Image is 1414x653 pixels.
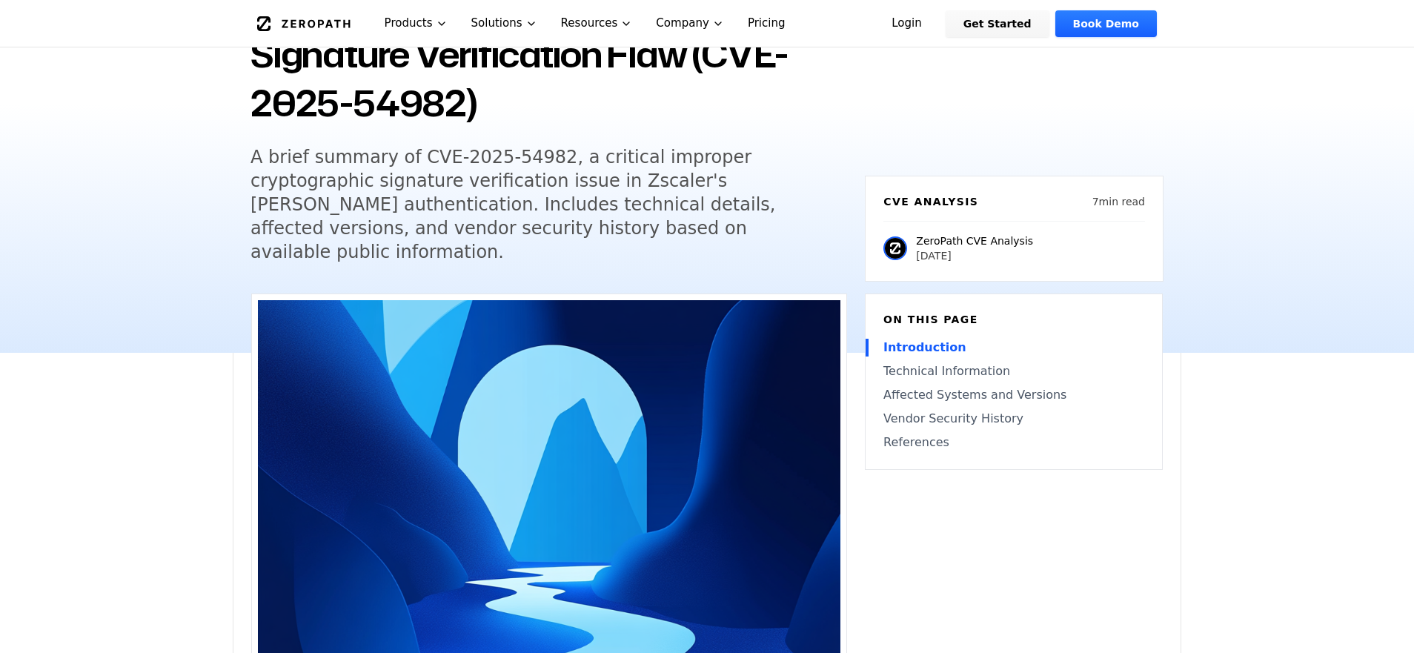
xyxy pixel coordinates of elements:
a: Introduction [883,339,1144,357]
a: Affected Systems and Versions [883,386,1144,404]
a: References [883,434,1144,451]
a: Technical Information [883,362,1144,380]
img: ZeroPath CVE Analysis [883,236,907,260]
p: ZeroPath CVE Analysis [916,233,1033,248]
a: Login [874,10,940,37]
h6: CVE Analysis [883,194,978,209]
p: 7 min read [1092,194,1145,209]
a: Get Started [946,10,1049,37]
h5: A brief summary of CVE-2025-54982, a critical improper cryptographic signature verification issue... [250,145,820,264]
a: Book Demo [1055,10,1157,37]
a: Vendor Security History [883,410,1144,428]
p: [DATE] [916,248,1033,263]
h6: On this page [883,312,1144,327]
